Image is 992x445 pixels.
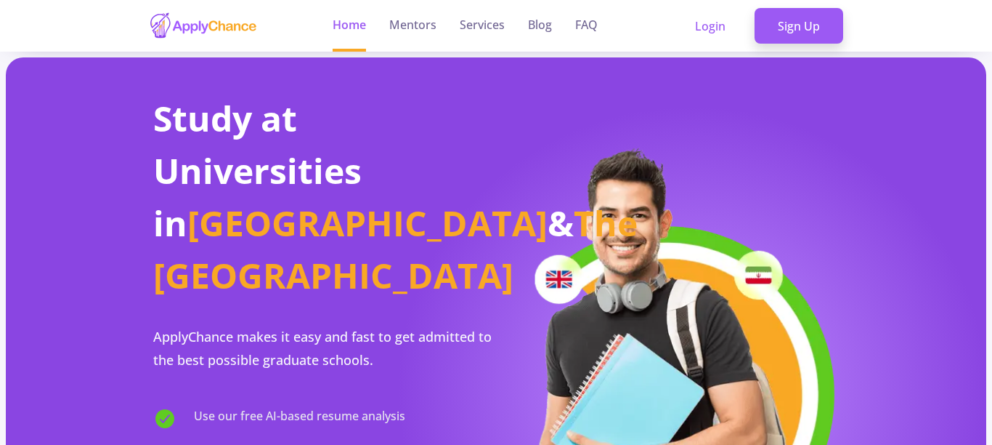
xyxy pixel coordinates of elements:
[548,199,574,246] span: &
[153,328,492,369] span: ApplyChance makes it easy and fast to get admitted to the best possible graduate schools.
[153,95,362,246] span: Study at Universities in
[149,12,258,40] img: applychance logo
[755,8,843,44] a: Sign Up
[194,407,405,430] span: Use our free AI-based resume analysis
[672,8,749,44] a: Login
[187,199,548,246] span: [GEOGRAPHIC_DATA]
